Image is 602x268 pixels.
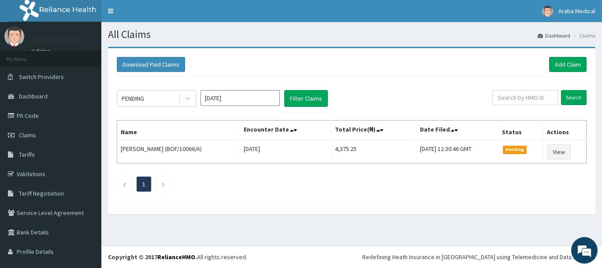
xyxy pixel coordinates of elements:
[123,180,126,188] a: Previous page
[117,57,185,72] button: Download Paid Claims
[101,245,602,268] footer: All rights reserved.
[240,121,331,141] th: Encounter Date
[4,26,24,46] img: User Image
[416,121,498,141] th: Date Filed
[108,253,197,261] strong: Copyright © 2017 .
[122,94,144,103] div: PENDING
[19,73,64,81] span: Switch Providers
[117,140,240,163] td: [PERSON_NAME] (BOF/10066/A)
[503,146,527,154] span: Pending
[117,121,240,141] th: Name
[19,92,48,100] span: Dashboard
[161,180,165,188] a: Next page
[201,90,280,106] input: Select Month and Year
[498,121,543,141] th: Status
[142,180,145,188] a: Page 1 is your current page
[547,144,571,159] a: View
[31,36,78,44] p: Araba Medical
[331,121,416,141] th: Total Price(₦)
[31,48,52,54] a: Online
[19,151,35,159] span: Tariffs
[538,32,570,39] a: Dashboard
[284,90,328,107] button: Filter Claims
[543,121,586,141] th: Actions
[549,57,587,72] a: Add Claim
[19,131,36,139] span: Claims
[240,140,331,163] td: [DATE]
[492,90,558,105] input: Search by HMO ID
[561,90,587,105] input: Search
[108,29,595,40] h1: All Claims
[19,189,64,197] span: Tariff Negotiation
[331,140,416,163] td: 4,375.25
[157,253,195,261] a: RelianceHMO
[416,140,498,163] td: [DATE] 12:30:46 GMT
[571,32,595,39] li: Claims
[362,253,595,261] div: Redefining Heath Insurance in [GEOGRAPHIC_DATA] using Telemedicine and Data Science!
[542,6,553,17] img: User Image
[558,7,595,15] span: Araba Medical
